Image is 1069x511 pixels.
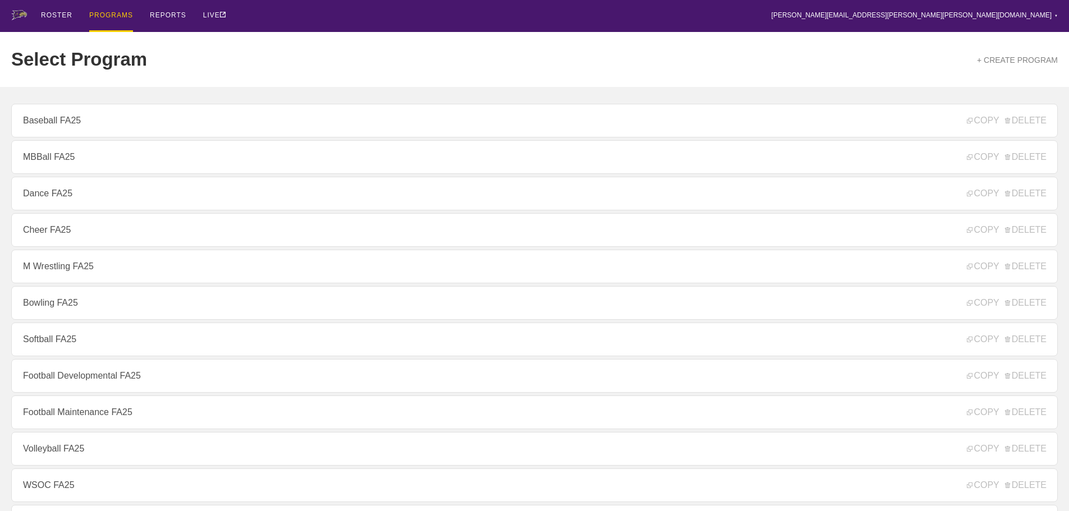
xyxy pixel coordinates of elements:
[1005,116,1047,126] span: DELETE
[967,334,999,344] span: COPY
[967,188,999,199] span: COPY
[1005,261,1047,271] span: DELETE
[967,116,999,126] span: COPY
[967,444,999,454] span: COPY
[1005,407,1047,417] span: DELETE
[1005,152,1047,162] span: DELETE
[11,140,1058,174] a: MBBall FA25
[1005,334,1047,344] span: DELETE
[967,298,999,308] span: COPY
[977,56,1058,65] a: + CREATE PROGRAM
[11,177,1058,210] a: Dance FA25
[1005,371,1047,381] span: DELETE
[1005,480,1047,490] span: DELETE
[11,432,1058,466] a: Volleyball FA25
[11,250,1058,283] a: M Wrestling FA25
[967,480,999,490] span: COPY
[967,407,999,417] span: COPY
[967,225,999,235] span: COPY
[1054,12,1058,19] div: ▼
[11,286,1058,320] a: Bowling FA25
[11,323,1058,356] a: Softball FA25
[1013,457,1069,511] iframe: Chat Widget
[11,395,1058,429] a: Football Maintenance FA25
[11,10,27,20] img: logo
[967,152,999,162] span: COPY
[1005,298,1047,308] span: DELETE
[1005,188,1047,199] span: DELETE
[967,261,999,271] span: COPY
[11,104,1058,137] a: Baseball FA25
[11,468,1058,502] a: WSOC FA25
[11,359,1058,393] a: Football Developmental FA25
[967,371,999,381] span: COPY
[1005,225,1047,235] span: DELETE
[1005,444,1047,454] span: DELETE
[11,213,1058,247] a: Cheer FA25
